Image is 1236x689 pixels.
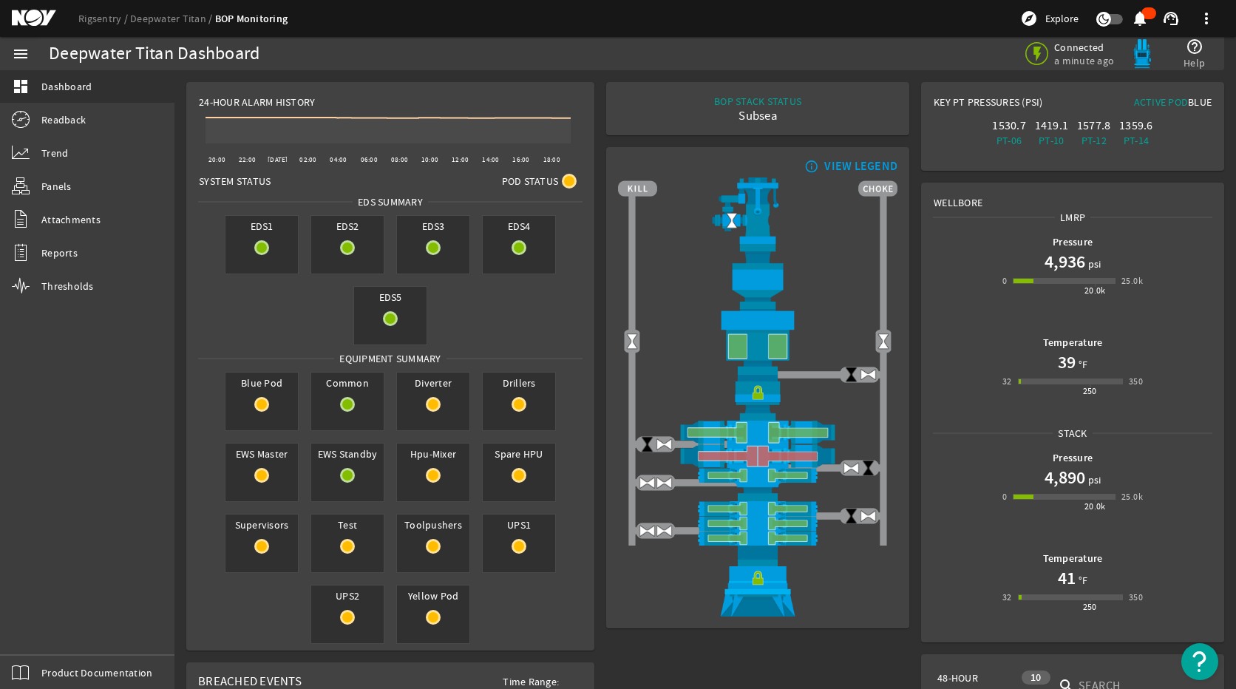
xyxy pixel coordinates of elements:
span: Connected [1054,41,1117,54]
b: Pressure [1053,451,1093,465]
div: 0 [1002,274,1007,288]
span: Stack [1053,426,1092,441]
img: PipeRamOpen.png [618,516,897,531]
img: ValveOpen.png [843,460,860,477]
span: Breached Events [198,673,302,689]
div: 25.0k [1121,489,1143,504]
mat-icon: explore [1020,10,1038,27]
img: Bluepod.svg [1127,39,1157,69]
img: ValveClose.png [843,366,860,383]
span: EDS5 [354,287,427,308]
div: BOP STACK STATUS [714,94,801,109]
h1: 41 [1058,566,1076,590]
img: ValveClose.png [843,508,860,525]
div: VIEW LEGEND [824,159,897,174]
div: 250 [1083,600,1097,614]
div: 250 [1083,384,1097,398]
text: 12:00 [452,155,469,164]
span: psi [1085,472,1101,487]
text: 10:00 [421,155,438,164]
h1: 39 [1058,350,1076,374]
text: 06:00 [361,155,378,164]
span: EDS2 [311,216,384,237]
img: ShearRamOpen.png [618,421,897,444]
b: Temperature [1043,551,1103,566]
div: PT-06 [991,133,1027,148]
text: 18:00 [543,155,560,164]
a: BOP Monitoring [215,12,288,26]
span: Supervisors [225,515,298,535]
span: Diverter [397,373,469,393]
div: Key PT Pressures (PSI) [934,95,1073,115]
span: Test [311,515,384,535]
div: 32 [1002,590,1012,605]
img: Valve2Open.png [724,212,741,229]
span: LMRP [1055,210,1090,225]
span: EWS Master [225,444,298,464]
span: EWS Standby [311,444,384,464]
a: Deepwater Titan [130,12,215,25]
div: 20.0k [1084,499,1106,514]
text: 20:00 [208,155,225,164]
img: UpperAnnularOpen.png [618,309,897,375]
div: Deepwater Titan Dashboard [49,47,259,61]
span: Explore [1045,11,1079,26]
span: Pod Status [502,174,559,189]
span: °F [1076,357,1088,372]
span: Help [1184,55,1205,70]
span: EDS4 [483,216,555,237]
span: Time Range: [491,674,571,689]
div: PT-12 [1076,133,1112,148]
div: 1530.7 [991,118,1027,133]
span: Equipment Summary [334,351,446,366]
mat-icon: notifications [1131,10,1149,27]
img: WellheadConnectorLock.png [618,546,897,617]
div: PT-14 [1118,133,1154,148]
h1: 4,936 [1045,250,1085,274]
div: 1577.8 [1076,118,1112,133]
a: Rigsentry [78,12,130,25]
text: 04:00 [330,155,347,164]
img: FlexJoint.png [618,244,897,309]
div: 32 [1002,374,1012,389]
button: more_vert [1189,1,1224,36]
div: 25.0k [1121,274,1143,288]
span: °F [1076,573,1088,588]
div: 0 [1002,489,1007,504]
span: Trend [41,146,68,160]
text: 08:00 [391,155,408,164]
img: PipeRamOpen.png [618,501,897,516]
span: UPS1 [483,515,555,535]
img: ShearRamClose.png [618,444,897,468]
mat-icon: menu [12,45,30,63]
img: ValveOpen.png [639,475,656,492]
span: Common [311,373,384,393]
text: [DATE] [268,155,288,164]
text: 22:00 [239,155,256,164]
span: Attachments [41,212,101,227]
img: ValveOpen.png [639,523,656,540]
mat-icon: help_outline [1186,38,1203,55]
mat-icon: info_outline [801,160,819,172]
div: 20.0k [1084,283,1106,298]
b: Pressure [1053,235,1093,249]
span: Reports [41,245,78,260]
span: System Status [199,174,271,189]
div: 1419.1 [1033,118,1070,133]
span: Blue Pod [225,373,298,393]
img: ValveOpen.png [656,436,673,453]
span: Readback [41,112,86,127]
h1: 4,890 [1045,466,1085,489]
text: 16:00 [512,155,529,164]
span: Active Pod [1134,95,1189,109]
span: Toolpushers [397,515,469,535]
img: ValveClose.png [860,460,877,477]
img: ValveOpen.png [656,523,673,540]
span: psi [1085,257,1101,271]
span: Drillers [483,373,555,393]
mat-icon: dashboard [12,78,30,95]
span: Yellow Pod [397,586,469,606]
img: ValveOpen.png [860,508,877,525]
img: PipeRamOpen.png [618,468,897,483]
span: Panels [41,179,72,194]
